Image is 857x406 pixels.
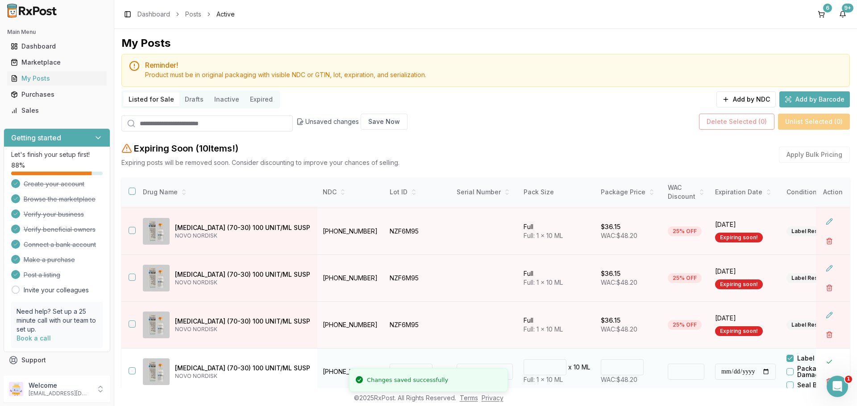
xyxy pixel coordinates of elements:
button: Dashboard [4,39,110,53]
img: NovoLIN 70/30 (70-30) 100 UNIT/ML SUSP [143,218,170,245]
a: Marketplace [7,54,107,70]
button: Expired [245,92,278,107]
span: Feedback [21,372,52,381]
div: Dashboard [11,42,103,51]
td: NZF6M95 [384,302,451,349]
span: [DATE] [715,314,776,323]
p: x [568,363,572,372]
div: 25% OFF [668,320,702,330]
p: 10 [574,363,580,372]
p: ML [582,363,590,372]
td: NZF6M95 [384,255,451,302]
p: [MEDICAL_DATA] (70-30) 100 UNIT/ML SUSP [175,270,310,279]
td: [PHONE_NUMBER] [317,255,384,302]
h2: Main Menu [7,29,107,36]
button: 9+ [836,7,850,21]
button: Delete [821,280,837,296]
label: Package Damaged [797,365,848,378]
button: Marketplace [4,55,110,70]
p: Expiring posts will be removed soon. Consider discounting to improve your chances of selling. [121,158,399,167]
div: WAC Discount [668,183,704,201]
img: NovoLIN 70/30 (70-30) 100 UNIT/ML SUSP [143,265,170,291]
p: Welcome [29,381,91,390]
button: 6 [814,7,828,21]
button: Support [4,352,110,368]
div: Label Residue [786,226,834,236]
span: Full: 1 x 10 ML [524,279,563,286]
span: Browse the marketplace [24,195,96,204]
div: Label Residue [786,273,834,283]
th: Condition [781,178,848,207]
span: Connect a bank account [24,240,96,249]
p: $36.15 [601,222,620,231]
div: Sales [11,106,103,115]
button: Close [821,354,837,370]
button: My Posts [4,71,110,86]
span: [DATE] [715,267,776,276]
div: Drug Name [143,188,310,197]
a: Privacy [482,394,503,402]
button: Delete [821,373,837,390]
span: Verify your business [24,210,84,219]
a: Terms [460,394,478,402]
span: 1 [845,376,852,383]
td: [PHONE_NUMBER] [317,349,384,395]
iframe: Intercom live chat [827,376,848,397]
p: $36.15 [601,269,620,278]
p: NOVO NORDISK [175,279,310,286]
button: Add by Barcode [779,91,850,107]
span: Full: 1 x 10 ML [524,325,563,333]
span: Make a purchase [24,255,75,264]
div: Changes saved successfully [367,376,448,385]
td: [PHONE_NUMBER] [317,208,384,255]
div: 25% OFF [668,226,702,236]
button: Feedback [4,368,110,384]
button: Edit [821,307,837,323]
div: Expiring soon! [715,233,763,242]
div: Marketplace [11,58,103,67]
div: Lot ID [390,188,446,197]
div: Label Residue [786,320,834,330]
a: Invite your colleagues [24,286,89,295]
p: NOVO NORDISK [175,232,310,239]
a: Book a call [17,334,51,342]
h3: Getting started [11,132,61,143]
p: NOVO NORDISK [175,326,310,333]
button: Edit [821,213,837,230]
a: Dashboard [7,38,107,54]
span: Full: 1 x 10 ML [524,376,563,383]
a: My Posts [7,70,107,86]
td: [PHONE_NUMBER] [317,302,384,349]
div: Expiring soon! [715,326,763,336]
button: Inactive [209,92,245,107]
td: Full [518,208,595,255]
p: Need help? Set up a 25 minute call with our team to set up. [17,307,97,334]
span: 88 % [11,161,25,170]
span: Full: 1 x 10 ML [524,232,563,239]
button: Purchases [4,87,110,102]
div: NDC [323,188,379,197]
img: RxPost Logo [4,4,61,18]
th: Pack Size [518,178,595,207]
a: Posts [185,10,201,19]
p: NOVO NORDISK [175,373,310,380]
p: $36.15 [601,316,620,325]
h5: Reminder! [145,62,842,69]
button: Edit [821,260,837,276]
a: Purchases [7,86,107,103]
img: NovoLIN 70/30 (70-30) 100 UNIT/ML SUSP [143,358,170,385]
label: Seal Broken [797,382,835,388]
button: Sales [4,103,110,118]
td: NZF6M95 [384,208,451,255]
td: Full [518,302,595,349]
span: WAC: $48.20 [601,376,637,383]
div: Expiring soon! [715,279,763,289]
button: Drafts [179,92,209,107]
button: Save Now [361,114,408,130]
th: Action [816,178,850,207]
span: [DATE] [715,220,776,229]
button: Delete [821,327,837,343]
div: Package Price [601,188,657,197]
p: Let's finish your setup first! [11,150,103,159]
